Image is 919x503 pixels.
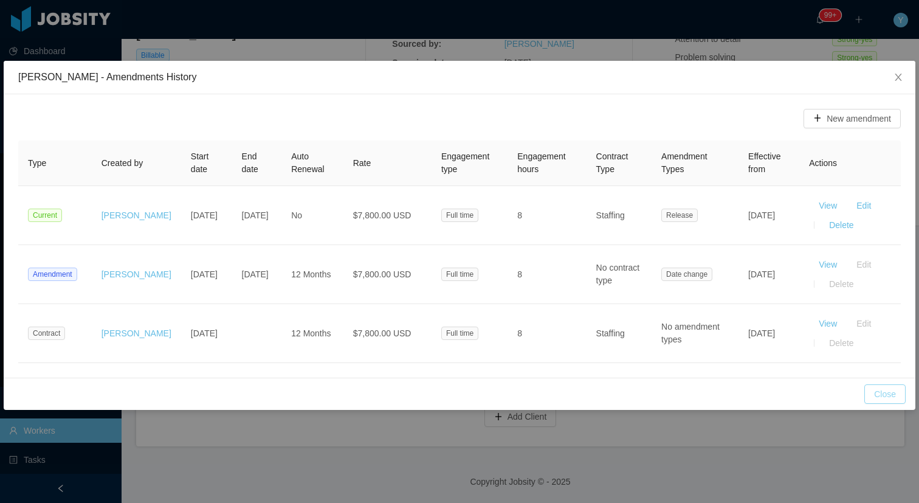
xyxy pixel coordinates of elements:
td: [DATE] [738,304,799,363]
span: Current [28,209,62,222]
span: $7,800.00 USD [353,210,411,220]
span: Release [661,209,698,222]
span: Full time [441,327,478,340]
span: Effective from [748,151,780,174]
div: [PERSON_NAME] - Amendments History [18,71,901,84]
button: Edit [847,196,881,215]
button: Close [881,61,915,95]
button: Delete [819,215,863,235]
span: 8 [517,328,522,338]
td: [DATE] [232,245,282,304]
span: Actions [809,158,837,168]
span: Contract Type [596,151,628,174]
span: No contract type [596,263,640,285]
td: [DATE] [181,186,232,245]
i: icon: close [893,72,903,82]
span: 8 [517,269,522,279]
span: Engagement type [441,151,489,174]
td: [DATE] [738,245,799,304]
span: No amendment types [661,322,720,344]
span: 8 [517,210,522,220]
button: View [809,255,847,274]
button: View [809,314,847,333]
span: $7,800.00 USD [353,328,411,338]
button: Edit [847,314,881,333]
button: View [809,196,847,215]
span: Staffing [596,210,625,220]
a: [PERSON_NAME] [102,269,171,279]
td: [DATE] [181,304,232,363]
span: Staffing [596,328,625,338]
span: Full time [441,268,478,281]
span: Start date [191,151,209,174]
span: $7,800.00 USD [353,269,411,279]
a: [PERSON_NAME] [102,210,171,220]
span: Created by [102,158,143,168]
span: End date [242,151,258,174]
td: No [281,186,343,245]
td: 12 Months [281,304,343,363]
span: Engagement hours [517,151,565,174]
td: [DATE] [738,186,799,245]
button: Close [864,384,906,404]
span: Contract [28,327,65,340]
button: Edit [847,255,881,274]
span: Date change [661,268,712,281]
td: [DATE] [232,186,282,245]
td: 12 Months [281,245,343,304]
span: Full time [441,209,478,222]
span: Amendment [28,268,77,281]
span: Type [28,158,46,168]
button: icon: plusNew amendment [804,109,901,128]
span: Amendment Types [661,151,707,174]
span: Rate [353,158,371,168]
a: [PERSON_NAME] [102,328,171,338]
td: [DATE] [181,245,232,304]
span: Auto Renewal [291,151,324,174]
